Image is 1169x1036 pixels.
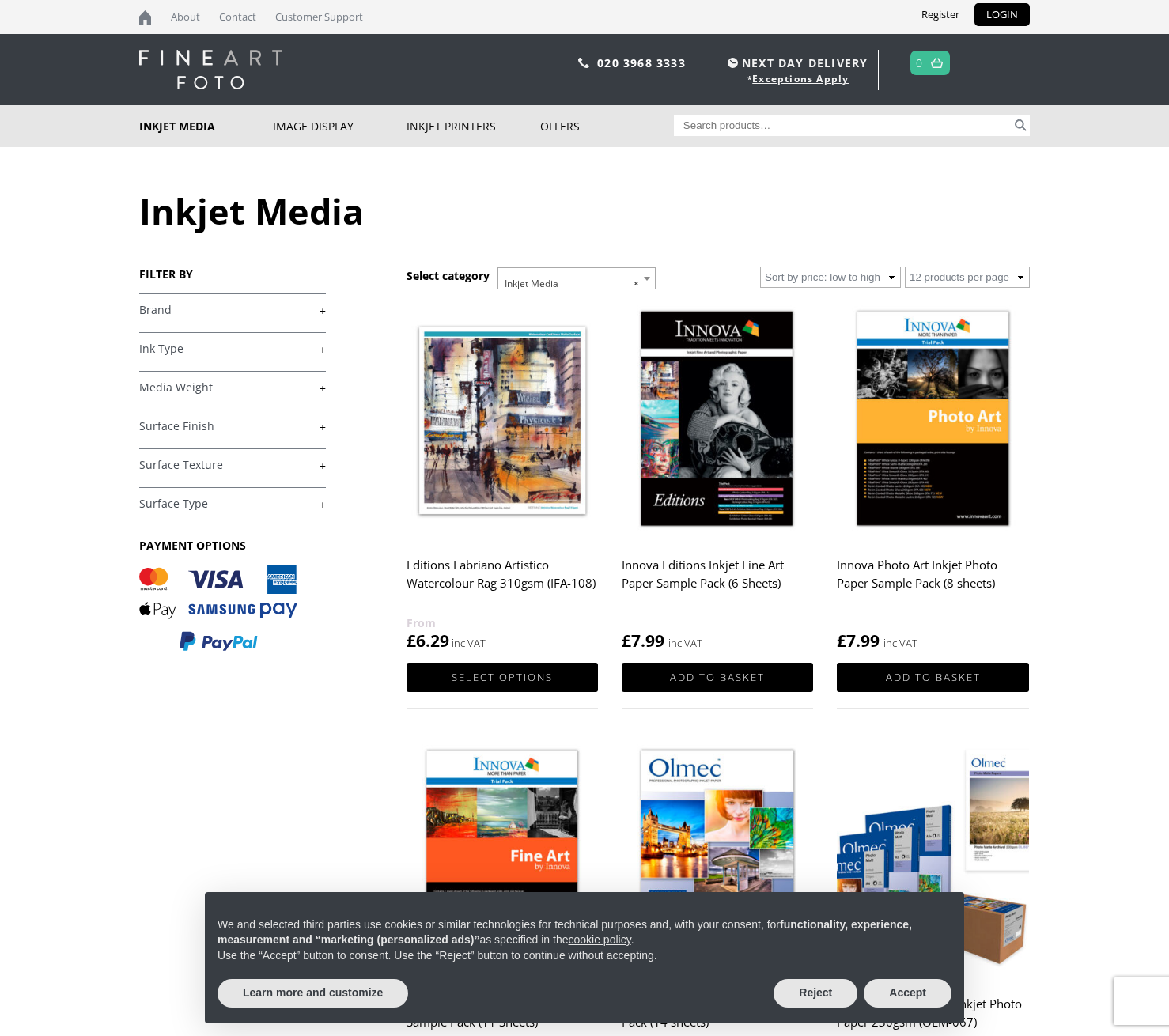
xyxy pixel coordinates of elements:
strong: inc VAT [668,634,702,652]
select: Shop order [760,267,901,288]
img: Innova Fine Art Paper Inkjet Sample Pack (11 Sheets) [407,739,598,979]
a: Innova Editions Inkjet Fine Art Paper Sample Pack (6 Sheets) £7.99 inc VAT [622,301,813,652]
h4: Brand [139,293,326,325]
a: + [139,419,326,434]
a: Image Display [273,105,407,147]
a: Inkjet Printers [407,105,540,147]
button: Search [1012,115,1030,136]
h4: Surface Texture [139,448,326,480]
a: + [139,342,326,357]
a: Add to basket: “Innova Editions Inkjet Fine Art Paper Sample Pack (6 Sheets)” [622,663,813,692]
strong: functionality, experience, measurement and “marketing (personalized ads)” [218,918,912,947]
h2: Innova Photo Art Inkjet Photo Paper Sample Pack (8 sheets) [837,550,1028,614]
img: PAYMENT OPTIONS [139,565,297,652]
input: Search products… [674,115,1012,136]
span: NEXT DAY DELIVERY [724,54,868,72]
span: Inkjet Media [498,268,655,300]
a: + [139,380,326,395]
span: Inkjet Media [497,267,656,289]
a: Offers [540,105,674,147]
a: + [139,303,326,318]
p: We and selected third parties use cookies or similar technologies for technical purposes and, wit... [218,917,951,948]
a: Inkjet Media [139,105,273,147]
img: time.svg [728,58,738,68]
span: £ [407,630,416,652]
h4: Media Weight [139,371,326,403]
img: Olmec Inkjet Photo Paper Sample Pack (14 sheets) [622,739,813,979]
bdi: 7.99 [837,630,880,652]
img: Innova Photo Art Inkjet Photo Paper Sample Pack (8 sheets) [837,301,1028,540]
img: Innova Editions Inkjet Fine Art Paper Sample Pack (6 Sheets) [622,301,813,540]
h4: Ink Type [139,332,326,364]
a: cookie policy [569,933,631,946]
a: + [139,497,326,512]
a: Exceptions Apply [752,72,849,85]
img: logo-white.svg [139,50,282,89]
a: Add to basket: “Innova Photo Art Inkjet Photo Paper Sample Pack (8 sheets)” [837,663,1028,692]
img: basket.svg [931,58,943,68]
a: 0 [916,51,923,74]
h2: Innova Editions Inkjet Fine Art Paper Sample Pack (6 Sheets) [622,550,813,614]
h3: FILTER BY [139,267,326,282]
p: Use the “Accept” button to consent. Use the “Reject” button to continue without accepting. [218,948,951,964]
h4: Surface Type [139,487,326,519]
strong: inc VAT [883,634,917,652]
h4: Surface Finish [139,410,326,441]
a: LOGIN [974,3,1030,26]
a: Innova Photo Art Inkjet Photo Paper Sample Pack (8 sheets) £7.99 inc VAT [837,301,1028,652]
button: Accept [864,979,951,1008]
a: Select options for “Editions Fabriano Artistico Watercolour Rag 310gsm (IFA-108)” [407,663,598,692]
span: £ [622,630,631,652]
a: Editions Fabriano Artistico Watercolour Rag 310gsm (IFA-108) £6.29 [407,301,598,652]
button: Learn more and customize [218,979,408,1008]
a: Register [910,3,971,26]
span: £ [837,630,846,652]
img: Olmec Archival Matte Inkjet Photo Paper 230gsm (OLM-067) [837,739,1028,979]
h3: PAYMENT OPTIONS [139,538,326,553]
bdi: 6.29 [407,630,449,652]
h3: Select category [407,268,490,283]
img: Editions Fabriano Artistico Watercolour Rag 310gsm (IFA-108) [407,301,598,540]
a: + [139,458,326,473]
bdi: 7.99 [622,630,664,652]
h1: Inkjet Media [139,187,1030,235]
div: Notice [192,879,977,1036]
a: 020 3968 3333 [597,55,686,70]
span: × [634,273,639,295]
button: Reject [774,979,857,1008]
h2: Editions Fabriano Artistico Watercolour Rag 310gsm (IFA-108) [407,550,598,614]
img: phone.svg [578,58,589,68]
